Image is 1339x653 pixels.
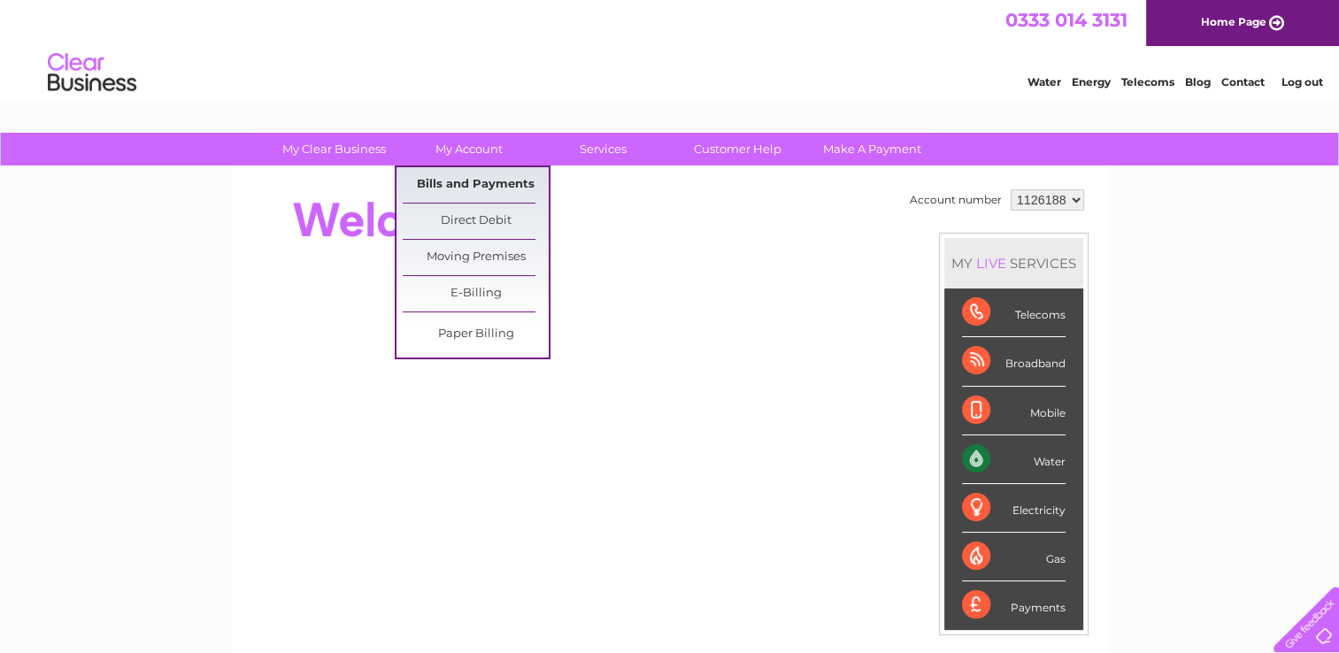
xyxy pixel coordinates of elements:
a: Moving Premises [403,240,549,275]
a: E-Billing [403,276,549,311]
a: Log out [1281,75,1322,88]
a: Direct Debit [403,204,549,239]
td: Account number [905,185,1006,215]
a: Paper Billing [403,317,549,352]
a: Contact [1221,75,1265,88]
div: Broadband [962,337,1066,386]
a: 0333 014 3131 [1005,9,1127,31]
div: LIVE [973,255,1010,272]
div: Payments [962,581,1066,629]
a: Make A Payment [799,133,945,165]
div: Telecoms [962,288,1066,337]
a: Blog [1185,75,1211,88]
a: Telecoms [1121,75,1174,88]
div: Gas [962,533,1066,581]
a: My Clear Business [261,133,407,165]
div: Electricity [962,484,1066,533]
div: Clear Business is a trading name of Verastar Limited (registered in [GEOGRAPHIC_DATA] No. 3667643... [252,10,1089,86]
a: Services [530,133,676,165]
a: Customer Help [665,133,811,165]
div: MY SERVICES [944,238,1083,288]
img: logo.png [47,46,137,100]
div: Mobile [962,387,1066,435]
a: Energy [1072,75,1111,88]
a: My Account [396,133,542,165]
a: Bills and Payments [403,167,549,203]
div: Water [962,435,1066,484]
a: Water [1027,75,1061,88]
